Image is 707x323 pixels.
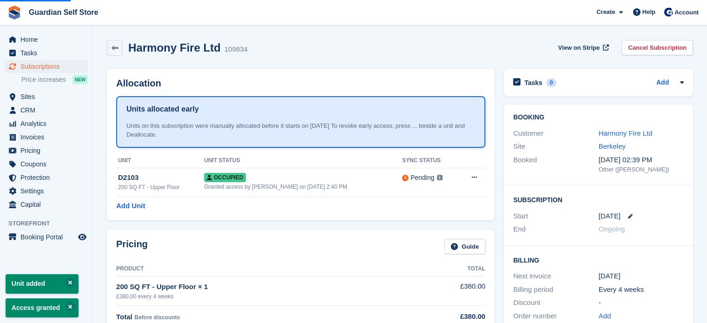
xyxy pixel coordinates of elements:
[599,271,684,282] div: [DATE]
[513,284,599,295] div: Billing period
[5,171,88,184] a: menu
[444,239,485,254] a: Guide
[546,79,557,87] div: 0
[116,153,204,168] th: Unit
[429,262,485,277] th: Total
[410,173,434,183] div: Pending
[513,211,599,222] div: Start
[204,173,246,182] span: Occupied
[116,262,429,277] th: Product
[116,239,148,254] h2: Pricing
[555,40,611,55] a: View on Stripe
[5,231,88,244] a: menu
[599,311,611,322] a: Add
[5,131,88,144] a: menu
[20,117,76,130] span: Analytics
[5,144,88,157] a: menu
[20,231,76,244] span: Booking Portal
[513,297,599,308] div: Discount
[126,121,475,139] div: Units on this subscription were manually allocated before it starts on [DATE] To revoke early acc...
[5,185,88,198] a: menu
[128,41,221,54] h2: Harmony Fire Ltd
[20,198,76,211] span: Capital
[513,311,599,322] div: Order number
[116,282,429,292] div: 200 SQ FT - Upper Floor × 1
[5,117,88,130] a: menu
[116,78,485,89] h2: Allocation
[20,144,76,157] span: Pricing
[126,104,199,115] h1: Units allocated early
[402,153,458,168] th: Sync Status
[513,128,599,139] div: Customer
[73,75,88,84] div: NEW
[20,158,76,171] span: Coupons
[204,183,402,191] div: Granted access by [PERSON_NAME] on [DATE] 2:40 PM
[134,314,180,321] span: Before discounts
[599,129,653,137] a: Harmony Fire Ltd
[5,104,88,117] a: menu
[5,90,88,103] a: menu
[118,172,204,183] div: D2103
[21,75,66,84] span: Price increases
[513,255,684,264] h2: Billing
[5,46,88,59] a: menu
[513,114,684,121] h2: Booking
[20,90,76,103] span: Sites
[225,44,248,55] div: 109834
[513,141,599,152] div: Site
[429,311,485,322] div: £380.00
[599,165,684,174] div: Other ([PERSON_NAME])
[599,211,621,222] time: 2025-09-24 00:00:00 UTC
[429,276,485,305] td: £380.00
[599,142,626,150] a: Berkeley
[5,33,88,46] a: menu
[77,231,88,243] a: Preview store
[437,175,443,180] img: icon-info-grey-7440780725fd019a000dd9b08b2336e03edf1995a4989e88bcd33f0948082b44.svg
[674,8,699,17] span: Account
[8,219,93,228] span: Storefront
[513,271,599,282] div: Next invoice
[642,7,655,17] span: Help
[116,292,429,301] div: £380.00 every 4 weeks
[7,6,21,20] img: stora-icon-8386f47178a22dfd0bd8f6a31ec36ba5ce8667c1dd55bd0f319d3a0aa187defe.svg
[664,7,673,17] img: Tom Scott
[5,198,88,211] a: menu
[596,7,615,17] span: Create
[20,46,76,59] span: Tasks
[513,224,599,235] div: End
[6,274,79,293] p: Unit added
[513,195,684,204] h2: Subscription
[116,313,132,321] span: Total
[20,104,76,117] span: CRM
[20,33,76,46] span: Home
[20,171,76,184] span: Protection
[599,155,684,165] div: [DATE] 02:39 PM
[6,298,79,317] p: Access granted
[20,60,76,73] span: Subscriptions
[621,40,693,55] a: Cancel Subscription
[599,284,684,295] div: Every 4 weeks
[25,5,102,20] a: Guardian Self Store
[116,201,145,211] a: Add Unit
[513,155,599,174] div: Booked
[599,297,684,308] div: -
[5,60,88,73] a: menu
[656,78,669,88] a: Add
[5,158,88,171] a: menu
[21,74,88,85] a: Price increases NEW
[204,153,402,168] th: Unit Status
[524,79,542,87] h2: Tasks
[558,43,600,53] span: View on Stripe
[20,131,76,144] span: Invoices
[599,225,625,233] span: Ongoing
[118,183,204,191] div: 200 SQ FT - Upper Floor
[20,185,76,198] span: Settings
